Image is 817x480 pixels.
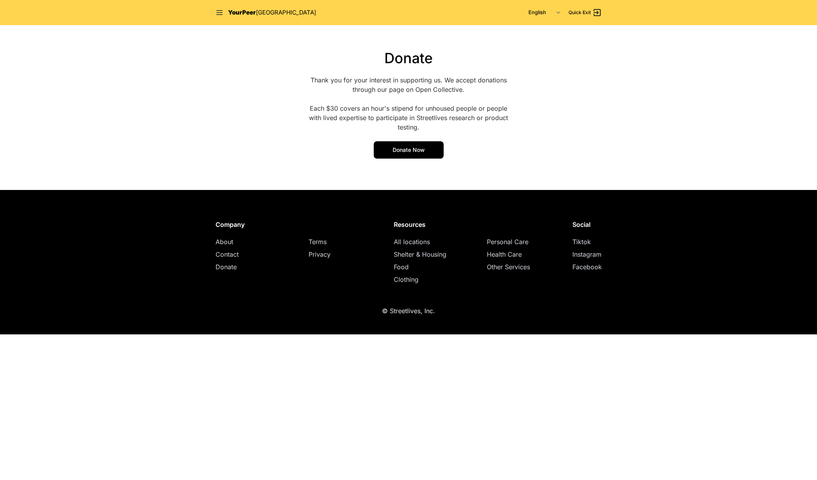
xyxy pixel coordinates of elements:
a: Personal Care [487,238,528,246]
a: Other Services [487,263,530,271]
a: Shelter & Housing [394,250,446,258]
a: Donate [216,263,237,271]
a: Health Care [487,250,522,258]
a: Privacy [309,250,331,258]
a: Donate Now [374,141,444,159]
a: Contact [216,250,239,258]
a: All locations [394,238,430,246]
span: Donate Now [393,146,425,153]
a: Facebook [572,263,602,271]
span: [GEOGRAPHIC_DATA] [256,9,316,16]
p: © Streetlives, Inc. [382,306,435,316]
a: About [216,238,233,246]
span: Resources [394,221,426,228]
a: YourPeer[GEOGRAPHIC_DATA] [228,8,316,17]
a: Food [394,263,409,271]
span: Donate [384,49,433,67]
span: Social [572,221,590,228]
a: Instagram [572,250,601,258]
a: Clothing [394,276,419,283]
span: Quick Exit [568,9,591,16]
span: Company [216,221,245,228]
span: YourPeer [228,9,256,16]
span: Thank you for your interest in supporting us. We accept donations through our page on Open Collec... [311,76,507,93]
span: Each $30 covers an hour's stipend for unhoused people or people with lived expertise to participa... [309,104,508,131]
a: Quick Exit [568,8,602,17]
a: Terms [309,238,327,246]
a: Tiktok [572,238,591,246]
